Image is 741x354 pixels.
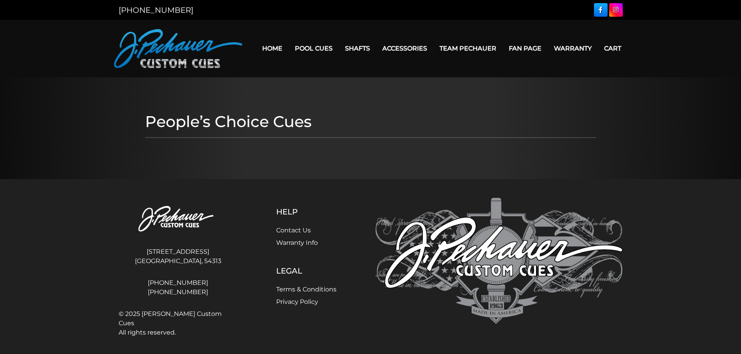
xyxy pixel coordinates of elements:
h5: Legal [276,266,336,276]
h1: People’s Choice Cues [145,112,596,131]
a: Privacy Policy [276,298,318,305]
img: Pechauer Custom Cues [375,198,623,324]
span: © 2025 [PERSON_NAME] Custom Cues All rights reserved. [119,309,238,337]
img: Pechauer Custom Cues [119,198,238,241]
h5: Help [276,207,336,216]
a: Shafts [339,38,376,58]
a: [PHONE_NUMBER] [119,5,193,15]
a: Team Pechauer [433,38,503,58]
address: [STREET_ADDRESS] [GEOGRAPHIC_DATA], 54313 [119,244,238,269]
a: Contact Us [276,227,311,234]
a: Fan Page [503,38,548,58]
a: Home [256,38,289,58]
a: Accessories [376,38,433,58]
a: Warranty Info [276,239,318,246]
a: [PHONE_NUMBER] [119,278,238,288]
img: Pechauer Custom Cues [114,29,242,68]
a: [PHONE_NUMBER] [119,288,238,297]
a: Terms & Conditions [276,286,336,293]
a: Pool Cues [289,38,339,58]
a: Cart [598,38,627,58]
a: Warranty [548,38,598,58]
